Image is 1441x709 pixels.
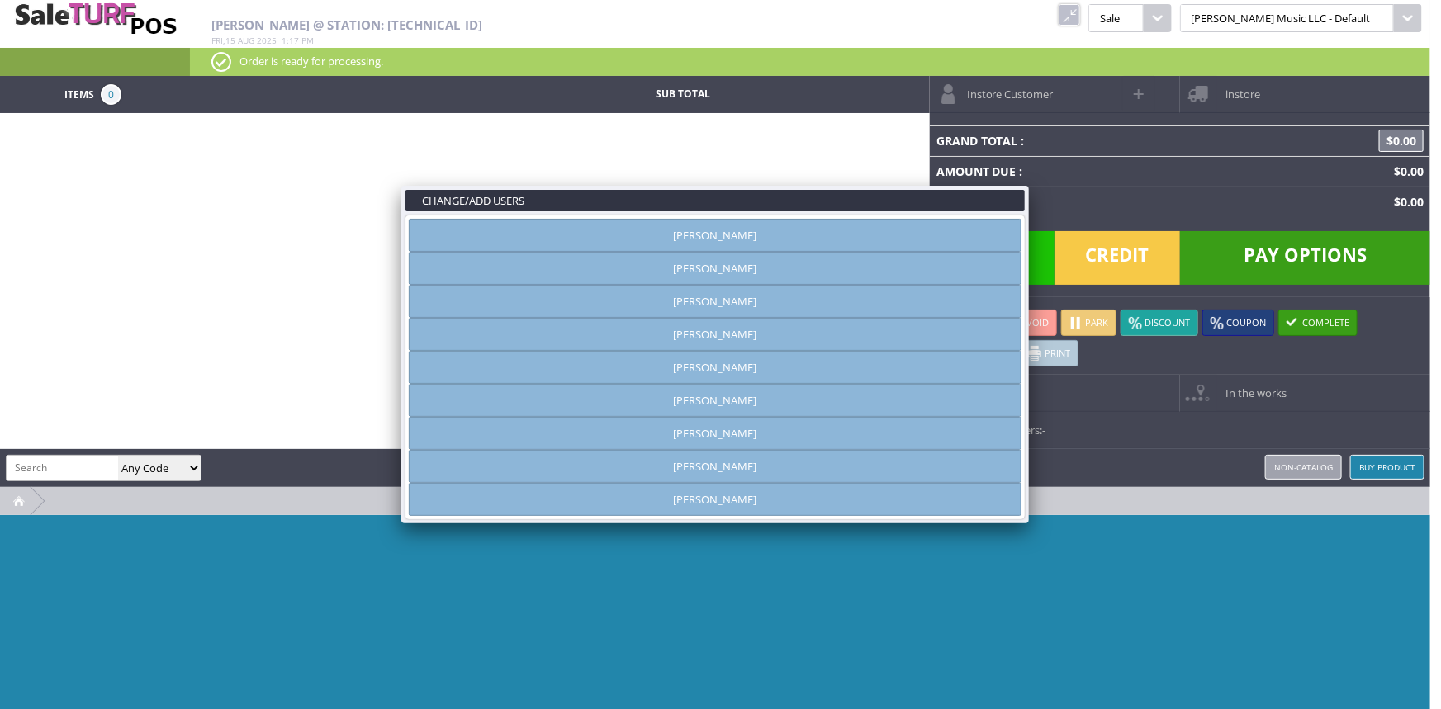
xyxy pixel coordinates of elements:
[405,190,1025,211] h3: CHANGE/ADD USERS
[409,417,1021,450] a: [PERSON_NAME]
[1014,171,1044,201] a: Close
[409,483,1021,516] a: [PERSON_NAME]
[409,384,1021,417] a: [PERSON_NAME]
[409,285,1021,318] a: [PERSON_NAME]
[409,351,1021,384] a: [PERSON_NAME]
[409,252,1021,285] a: [PERSON_NAME]
[409,450,1021,483] a: [PERSON_NAME]
[409,318,1021,351] a: [PERSON_NAME]
[409,219,1021,252] a: [PERSON_NAME]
